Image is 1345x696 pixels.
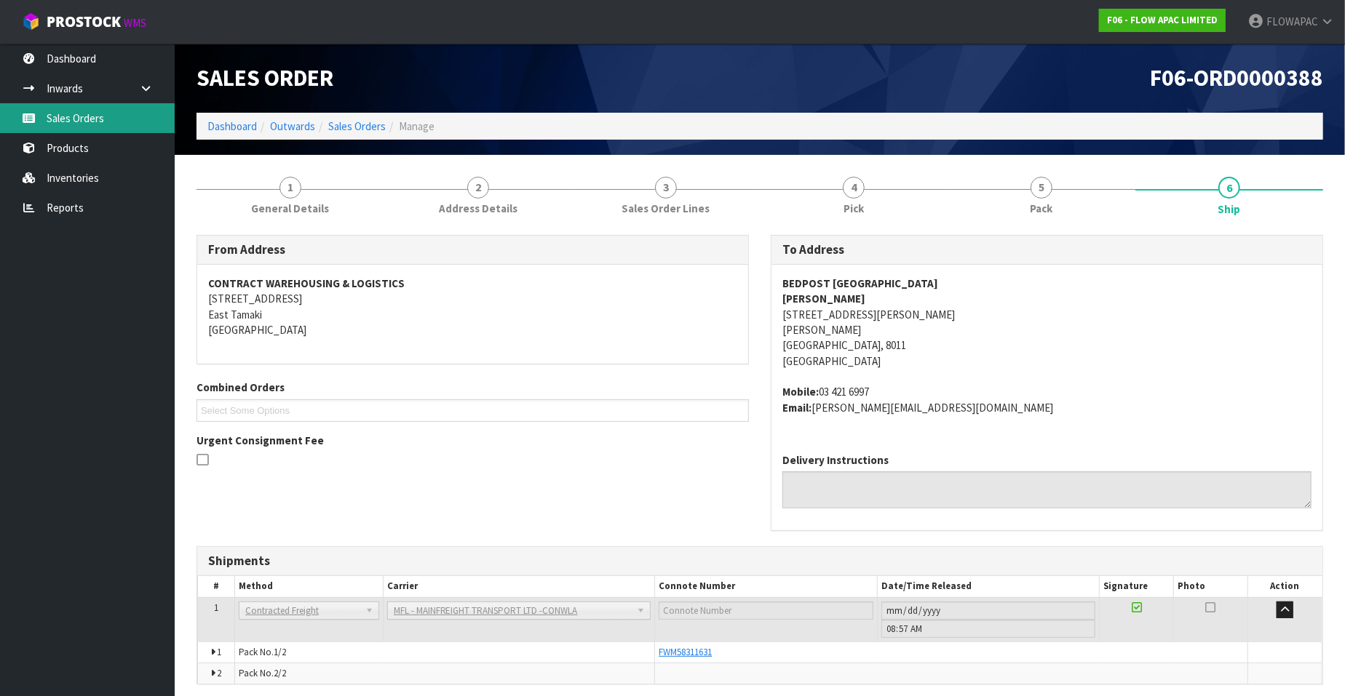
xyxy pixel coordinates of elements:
[234,576,383,597] th: Method
[467,177,489,199] span: 2
[208,243,737,257] h3: From Address
[383,576,655,597] th: Carrier
[197,380,285,395] label: Combined Orders
[655,177,677,199] span: 3
[252,201,330,216] span: General Details
[782,276,1312,369] address: [STREET_ADDRESS][PERSON_NAME] [PERSON_NAME] [GEOGRAPHIC_DATA], 8011 [GEOGRAPHIC_DATA]
[124,16,146,30] small: WMS
[877,576,1100,597] th: Date/Time Released
[214,601,218,614] span: 1
[197,63,333,92] span: Sales Order
[1031,201,1053,216] span: Pack
[245,602,360,620] span: Contracted Freight
[1266,15,1318,28] span: FLOWAPAC
[328,119,386,133] a: Sales Orders
[1107,14,1218,26] strong: F06 - FLOW APAC LIMITED
[782,401,812,415] strong: email
[659,601,873,620] input: Connote Number
[782,276,938,290] strong: BEDPOST [GEOGRAPHIC_DATA]
[394,602,632,620] span: MFL - MAINFREIGHT TRANSPORT LTD -CONWLA
[270,119,315,133] a: Outwards
[22,12,40,31] img: cube-alt.png
[208,276,405,290] strong: CONTRACT WAREHOUSING & LOGISTICS
[197,433,324,448] label: Urgent Consignment Fee
[782,243,1312,257] h3: To Address
[1248,576,1322,597] th: Action
[208,554,1312,568] h3: Shipments
[439,201,517,216] span: Address Details
[1150,63,1323,92] span: F06-ORD0000388
[1218,201,1241,217] span: Ship
[1218,177,1240,199] span: 6
[47,12,121,31] span: ProStock
[782,292,865,305] strong: [PERSON_NAME]
[217,646,221,658] span: 1
[844,201,864,216] span: Pick
[659,646,712,658] a: FWM58311631
[1100,576,1174,597] th: Signature
[782,452,889,468] label: Delivery Instructions
[217,667,221,679] span: 2
[207,119,257,133] a: Dashboard
[274,646,286,658] span: 1/2
[782,384,1312,415] address: 03 421 6997 [PERSON_NAME][EMAIL_ADDRESS][DOMAIN_NAME]
[234,663,654,684] td: Pack No.
[274,667,286,679] span: 2/2
[1174,576,1248,597] th: Photo
[279,177,301,199] span: 1
[399,119,435,133] span: Manage
[208,276,737,338] address: [STREET_ADDRESS] East Tamaki [GEOGRAPHIC_DATA]
[782,385,819,399] strong: mobile
[198,576,235,597] th: #
[234,641,654,663] td: Pack No.
[622,201,710,216] span: Sales Order Lines
[843,177,865,199] span: 4
[1031,177,1052,199] span: 5
[655,576,878,597] th: Connote Number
